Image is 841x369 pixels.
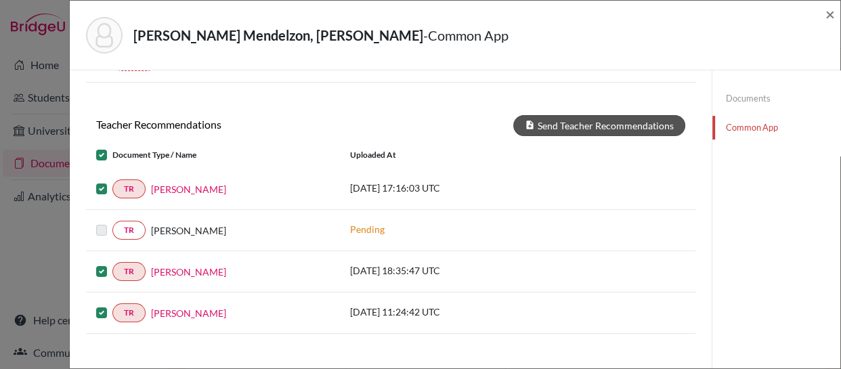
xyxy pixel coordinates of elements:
div: Uploaded at [340,147,543,163]
a: [PERSON_NAME] [151,265,226,279]
a: Documents [712,87,840,110]
a: Common App [712,116,840,139]
button: Send Teacher Recommendations [513,115,685,136]
button: Close [825,6,835,22]
p: [DATE] 18:35:47 UTC [350,263,533,278]
strong: [PERSON_NAME] Mendelzon, [PERSON_NAME] [133,27,423,43]
p: [DATE] 11:24:42 UTC [350,305,533,319]
a: TR [112,262,146,281]
p: [DATE] 17:16:03 UTC [350,181,533,195]
div: Document Type / Name [86,147,340,163]
h6: Teacher Recommendations [86,118,391,131]
span: [PERSON_NAME] [151,223,226,238]
a: TR [112,179,146,198]
a: [PERSON_NAME] [151,306,226,320]
a: TR [112,303,146,322]
a: [PERSON_NAME] [151,182,226,196]
span: - Common App [423,27,509,43]
a: TR [112,221,146,240]
span: × [825,4,835,24]
p: Pending [350,222,533,236]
